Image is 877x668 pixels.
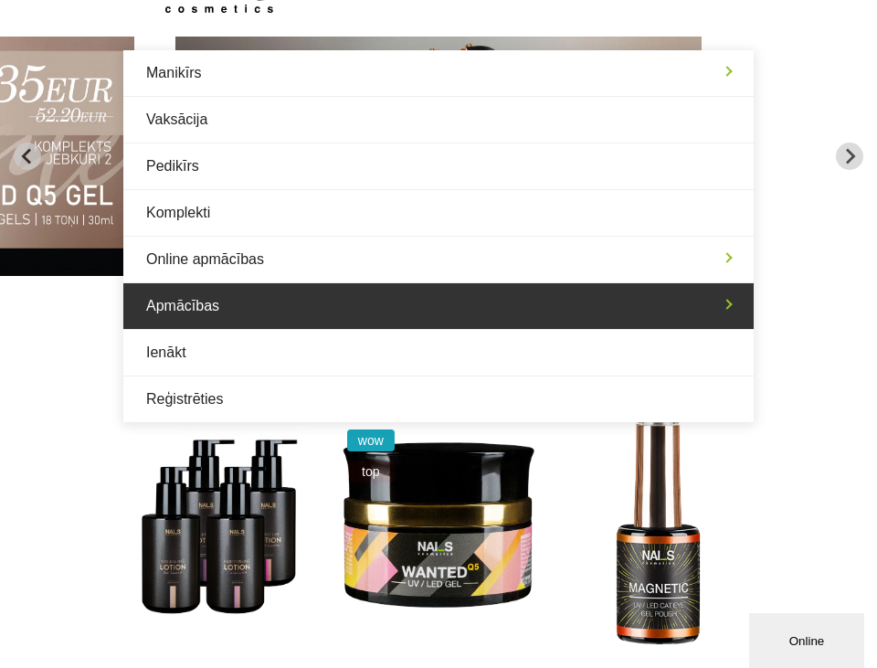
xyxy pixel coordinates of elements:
[123,283,754,329] a: Apmācības
[123,330,754,376] a: Ienākt
[123,143,754,189] a: Pedikīrs
[347,461,395,482] span: top
[123,376,754,422] a: Reģistrēties
[836,143,863,170] button: Next slide
[562,394,754,658] img: Ilgnoturīga gellaka, kas sastāv no metāla mikrodaļiņām, kuras īpaša magnēta ietekmē var pārvērst ...
[123,237,754,282] a: Online apmācības
[347,429,395,451] span: wow
[123,394,315,658] img: BAROJOŠS roku un ķermeņa LOSJONSBALI COCONUT barojošs roku un ķermeņa losjons paredzēts jebkura t...
[14,143,41,170] button: Previous slide
[123,190,754,236] a: Komplekti
[123,97,754,143] a: Vaksācija
[123,50,754,96] a: Manikīrs
[749,610,868,668] iframe: chat widget
[175,37,702,276] li: 4 of 12
[343,394,534,658] img: Gels WANTED NAILS cosmetics tehniķu komanda ir radījusi gelu, kas ilgi jau ir katra meistara mekl...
